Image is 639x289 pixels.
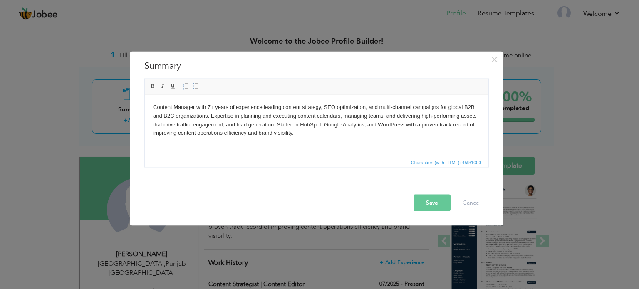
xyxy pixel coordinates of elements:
[454,194,489,211] button: Cancel
[488,52,501,66] button: Close
[149,82,158,91] a: Bold
[145,94,488,157] iframe: Rich Text Editor, summaryEditor
[491,52,498,67] span: ×
[409,158,484,166] div: Statistics
[409,158,483,166] span: Characters (with HTML): 459/1000
[144,59,489,72] h3: Summary
[191,82,200,91] a: Insert/Remove Bulleted List
[159,82,168,91] a: Italic
[414,194,451,211] button: Save
[168,82,178,91] a: Underline
[181,82,190,91] a: Insert/Remove Numbered List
